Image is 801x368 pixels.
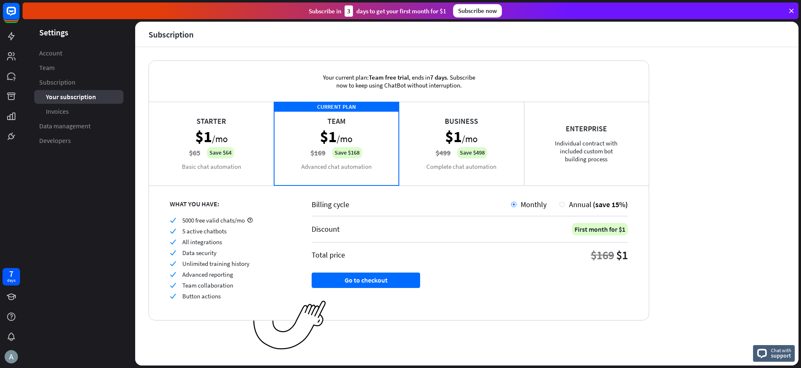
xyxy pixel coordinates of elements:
i: check [170,293,176,299]
span: Developers [39,136,71,145]
div: 7 [9,270,13,278]
span: Your subscription [46,93,96,101]
span: Monthly [521,200,547,209]
div: WHAT YOU HAVE: [170,200,291,208]
span: Advanced reporting [182,270,233,278]
span: Invoices [46,107,69,116]
a: Data management [34,119,123,133]
span: All integrations [182,238,222,246]
div: Subscription [149,30,194,39]
i: check [170,260,176,267]
span: 7 days [430,73,447,81]
header: Settings [23,27,135,38]
div: First month for $1 [572,223,628,235]
div: Billing cycle [312,200,511,209]
div: Total price [312,250,345,260]
span: Data management [39,122,91,130]
i: check [170,239,176,245]
div: Your current plan: , ends in . Subscribe now to keep using ChatBot without interruption. [309,61,489,102]
span: support [771,352,791,359]
a: Invoices [34,105,123,118]
img: ec979a0a656117aaf919.png [253,300,326,350]
span: (save 15%) [593,200,628,209]
span: Data security [182,249,217,257]
span: Unlimited training history [182,260,249,268]
div: $169 [591,248,614,263]
button: Go to checkout [312,273,420,288]
span: 5000 free valid chats/mo [182,216,245,224]
i: check [170,250,176,256]
i: check [170,217,176,223]
a: Account [34,46,123,60]
div: Subscribe now [453,4,502,18]
div: Discount [312,224,340,234]
span: Annual [569,200,592,209]
a: Team [34,61,123,75]
i: check [170,228,176,234]
span: Team [39,63,55,72]
span: 5 active chatbots [182,227,227,235]
span: Subscription [39,78,76,87]
span: Team collaboration [182,281,233,289]
i: check [170,271,176,278]
span: Account [39,49,62,58]
div: days [7,278,15,283]
span: Team free trial [369,73,409,81]
a: Developers [34,134,123,148]
a: 7 days [3,268,20,285]
div: 3 [345,5,353,17]
a: Subscription [34,75,123,89]
span: Button actions [182,292,221,300]
i: check [170,282,176,288]
div: Subscribe in days to get your first month for $1 [309,5,446,17]
div: $1 [616,248,628,263]
span: Chat with [771,346,791,354]
button: Open LiveChat chat widget [7,3,32,28]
